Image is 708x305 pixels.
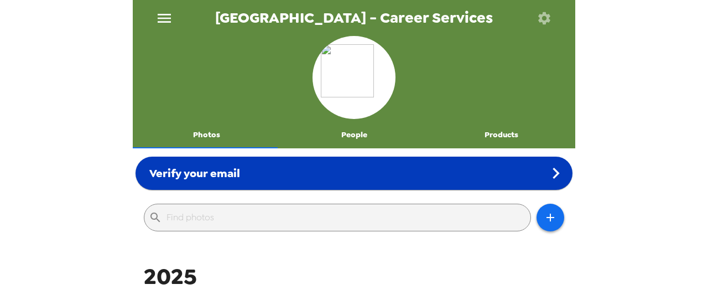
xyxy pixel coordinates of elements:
button: People [280,122,428,148]
input: Find photos [166,209,526,226]
span: [GEOGRAPHIC_DATA] - Career Services [215,11,493,25]
button: Products [428,122,575,148]
img: org logo [321,44,387,111]
button: Photos [133,122,280,148]
span: Verify your email [149,166,240,180]
span: 2025 [144,262,197,291]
